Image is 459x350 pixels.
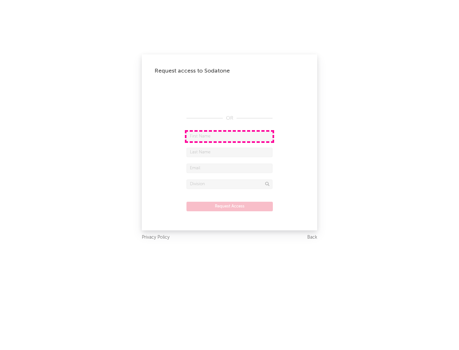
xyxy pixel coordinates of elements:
[307,234,317,241] a: Back
[186,179,273,189] input: Division
[186,148,273,157] input: Last Name
[186,202,273,211] button: Request Access
[186,115,273,122] div: OR
[142,234,170,241] a: Privacy Policy
[186,164,273,173] input: Email
[186,132,273,141] input: First Name
[155,67,304,75] div: Request access to Sodatone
